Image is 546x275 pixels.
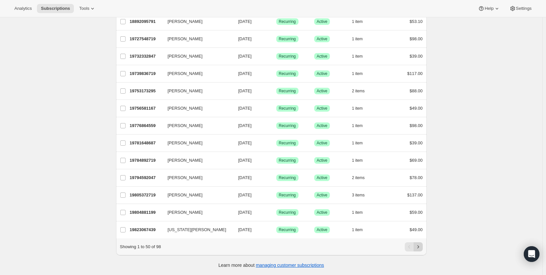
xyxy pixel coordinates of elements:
[352,156,370,165] button: 1 item
[238,140,252,145] span: [DATE]
[238,106,252,111] span: [DATE]
[485,6,493,11] span: Help
[352,71,363,76] span: 1 item
[164,190,229,200] button: [PERSON_NAME]
[279,227,296,232] span: Recurring
[410,88,423,93] span: $88.00
[130,191,423,200] div: 19805372719[PERSON_NAME][DATE]SuccessRecurringSuccessActive3 items$137.00
[352,54,363,59] span: 1 item
[130,157,162,164] p: 19784892719
[279,36,296,42] span: Recurring
[164,155,229,166] button: [PERSON_NAME]
[168,70,203,77] span: [PERSON_NAME]
[168,122,203,129] span: [PERSON_NAME]
[168,227,226,233] span: [US_STATE][PERSON_NAME]
[410,140,423,145] span: $39.00
[238,54,252,59] span: [DATE]
[130,192,162,198] p: 19805372719
[407,192,423,197] span: $137.00
[168,157,203,164] span: [PERSON_NAME]
[164,103,229,114] button: [PERSON_NAME]
[352,192,365,198] span: 3 items
[524,246,539,262] div: Open Intercom Messenger
[279,123,296,128] span: Recurring
[130,121,423,130] div: 19776864559[PERSON_NAME][DATE]SuccessRecurringSuccessActive1 item$98.00
[164,120,229,131] button: [PERSON_NAME]
[410,36,423,41] span: $98.00
[168,53,203,60] span: [PERSON_NAME]
[79,6,89,11] span: Tools
[168,88,203,94] span: [PERSON_NAME]
[238,123,252,128] span: [DATE]
[238,158,252,163] span: [DATE]
[317,123,328,128] span: Active
[130,140,162,146] p: 19781648687
[352,19,363,24] span: 1 item
[238,175,252,180] span: [DATE]
[279,106,296,111] span: Recurring
[130,86,423,96] div: 19753173295[PERSON_NAME][DATE]SuccessRecurringSuccessActive2 items$88.00
[41,6,70,11] span: Subscriptions
[120,244,161,250] p: Showing 1 to 50 of 98
[505,4,536,13] button: Settings
[37,4,74,13] button: Subscriptions
[130,156,423,165] div: 19784892719[PERSON_NAME][DATE]SuccessRecurringSuccessActive1 item$69.00
[164,68,229,79] button: [PERSON_NAME]
[279,71,296,76] span: Recurring
[352,138,370,148] button: 1 item
[317,175,328,180] span: Active
[130,105,162,112] p: 19756581167
[410,210,423,215] span: $59.00
[279,19,296,24] span: Recurring
[405,242,423,251] nav: Pagination
[130,173,423,182] div: 19794592047[PERSON_NAME][DATE]SuccessRecurringSuccessActive2 items$78.00
[317,227,328,232] span: Active
[168,105,203,112] span: [PERSON_NAME]
[410,158,423,163] span: $69.00
[352,123,363,128] span: 1 item
[279,192,296,198] span: Recurring
[352,225,370,234] button: 1 item
[279,54,296,59] span: Recurring
[352,121,370,130] button: 1 item
[352,191,372,200] button: 3 items
[317,106,328,111] span: Active
[410,54,423,59] span: $39.00
[410,106,423,111] span: $49.00
[10,4,36,13] button: Analytics
[164,34,229,44] button: [PERSON_NAME]
[317,54,328,59] span: Active
[352,86,372,96] button: 2 items
[279,88,296,94] span: Recurring
[317,71,328,76] span: Active
[130,34,423,44] div: 19727548719[PERSON_NAME][DATE]SuccessRecurringSuccessActive1 item$98.00
[279,210,296,215] span: Recurring
[130,174,162,181] p: 19794592047
[414,242,423,251] button: Next
[352,210,363,215] span: 1 item
[168,174,203,181] span: [PERSON_NAME]
[317,88,328,94] span: Active
[130,104,423,113] div: 19756581167[PERSON_NAME][DATE]SuccessRecurringSuccessActive1 item$49.00
[168,209,203,216] span: [PERSON_NAME]
[238,227,252,232] span: [DATE]
[130,69,423,78] div: 19739836719[PERSON_NAME][DATE]SuccessRecurringSuccessActive1 item$117.00
[238,210,252,215] span: [DATE]
[130,225,423,234] div: 19823067439[US_STATE][PERSON_NAME][DATE]SuccessRecurringSuccessActive1 item$49.00
[317,140,328,146] span: Active
[238,88,252,93] span: [DATE]
[407,71,423,76] span: $117.00
[317,158,328,163] span: Active
[164,138,229,148] button: [PERSON_NAME]
[352,104,370,113] button: 1 item
[130,88,162,94] p: 19753173295
[164,225,229,235] button: [US_STATE][PERSON_NAME]
[130,53,162,60] p: 19732332847
[168,140,203,146] span: [PERSON_NAME]
[164,86,229,96] button: [PERSON_NAME]
[410,175,423,180] span: $78.00
[279,140,296,146] span: Recurring
[130,227,162,233] p: 19823067439
[238,192,252,197] span: [DATE]
[317,192,328,198] span: Active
